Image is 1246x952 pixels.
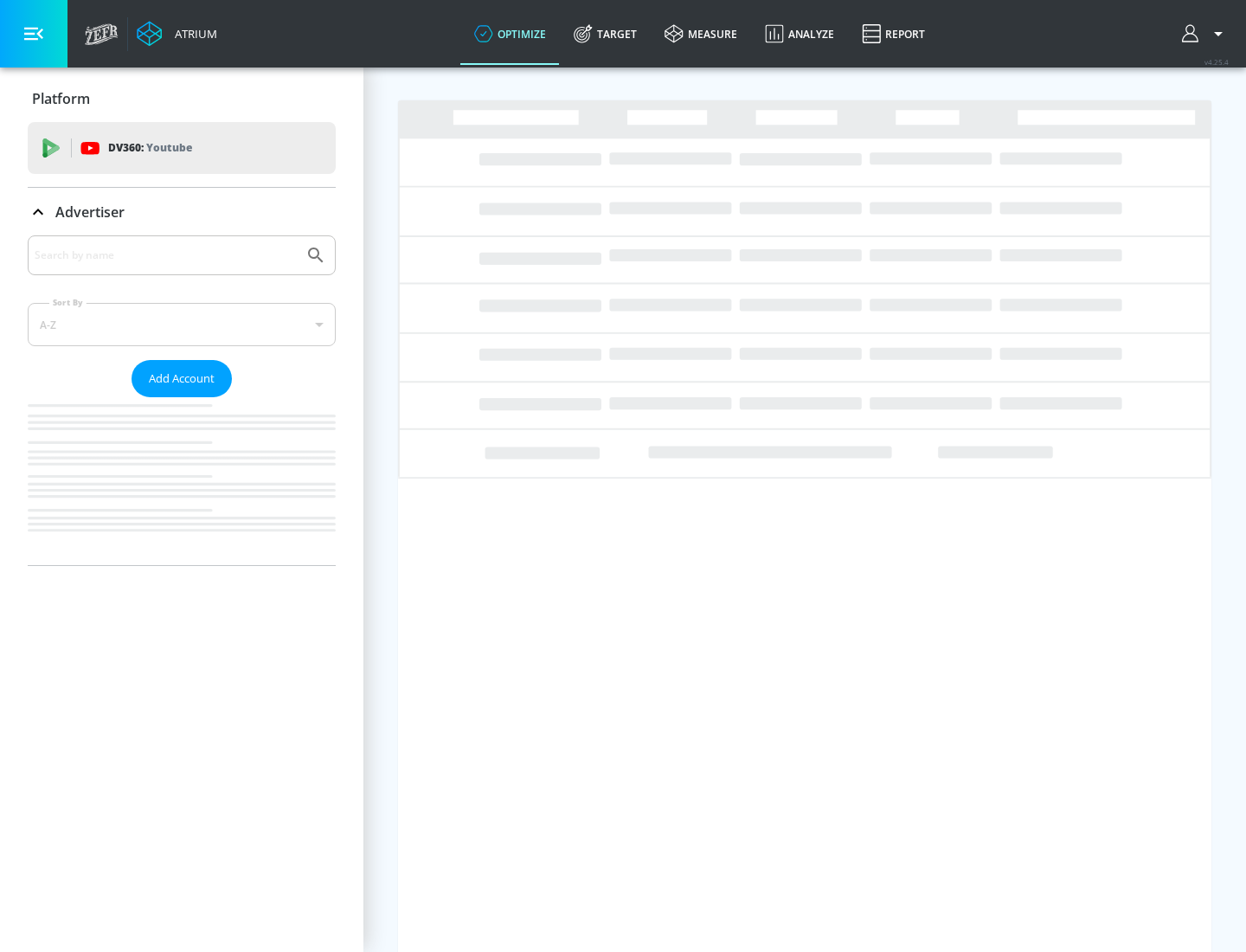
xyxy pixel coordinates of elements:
p: Platform [32,89,90,108]
a: Analyze [751,3,848,65]
p: Advertiser [55,203,125,222]
input: Search by name [35,244,297,267]
div: Atrium [168,26,217,42]
div: DV360: Youtube [28,122,336,174]
div: Advertiser [28,235,336,565]
a: Target [560,3,651,65]
span: v 4.25.4 [1204,57,1229,67]
span: Add Account [149,369,215,389]
a: measure [651,3,751,65]
nav: list of Advertiser [28,397,336,565]
div: Advertiser [28,188,336,236]
div: A-Z [28,303,336,346]
a: Atrium [137,21,217,47]
div: Platform [28,74,336,123]
a: Report [848,3,939,65]
a: optimize [460,3,560,65]
p: DV360: [108,138,192,158]
label: Sort By [49,297,87,308]
button: Add Account [132,360,232,397]
p: Youtube [146,138,192,157]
